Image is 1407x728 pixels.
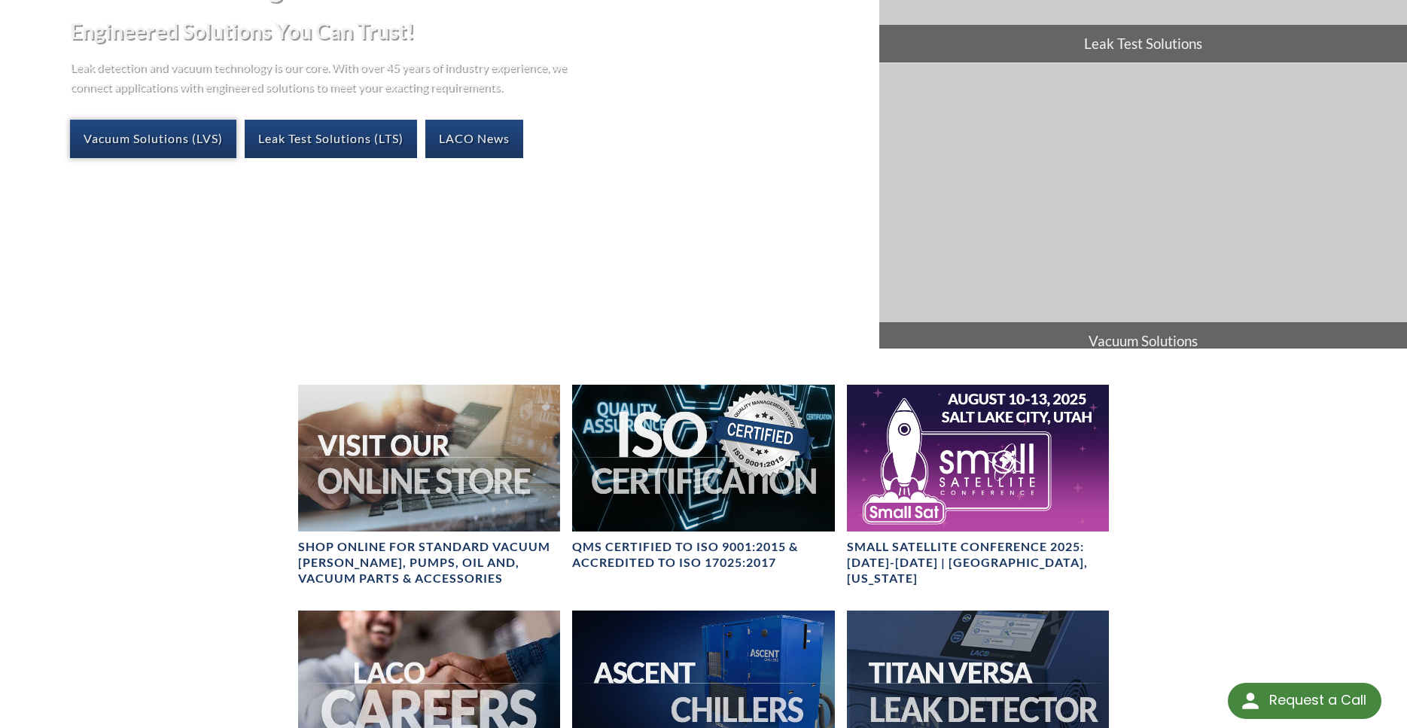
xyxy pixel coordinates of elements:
div: Request a Call [1228,683,1381,719]
span: Leak Test Solutions [879,25,1407,62]
p: Leak detection and vacuum technology is our core. With over 45 years of industry experience, we c... [70,57,574,96]
a: Visit Our Online Store headerSHOP ONLINE FOR STANDARD VACUUM [PERSON_NAME], PUMPS, OIL AND, VACUU... [298,385,560,586]
span: Vacuum Solutions [879,322,1407,360]
h4: QMS CERTIFIED to ISO 9001:2015 & Accredited to ISO 17025:2017 [572,539,834,571]
div: Request a Call [1269,683,1366,717]
a: Vacuum Solutions (LVS) [70,120,236,157]
a: Small Satellite Conference 2025: August 10-13 | Salt Lake City, UtahSmall Satellite Conference 20... [847,385,1109,586]
a: ISO Certification headerQMS CERTIFIED to ISO 9001:2015 & Accredited to ISO 17025:2017 [572,385,834,571]
h4: SHOP ONLINE FOR STANDARD VACUUM [PERSON_NAME], PUMPS, OIL AND, VACUUM PARTS & ACCESSORIES [298,539,560,586]
a: Vacuum Solutions [879,63,1407,359]
a: Leak Test Solutions (LTS) [245,120,417,157]
h4: Small Satellite Conference 2025: [DATE]-[DATE] | [GEOGRAPHIC_DATA], [US_STATE] [847,539,1109,586]
a: LACO News [425,120,523,157]
h2: Engineered Solutions You Can Trust! [70,17,867,45]
img: round button [1238,689,1262,713]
